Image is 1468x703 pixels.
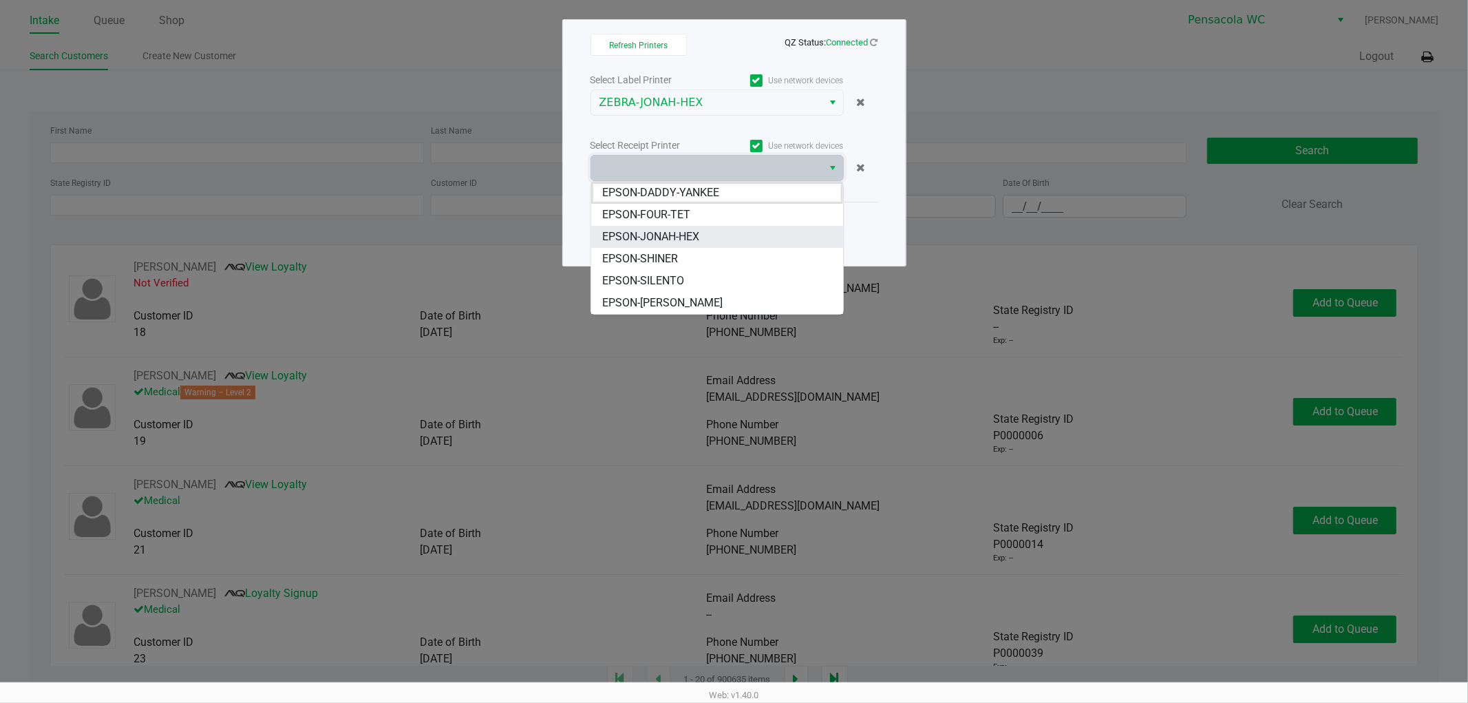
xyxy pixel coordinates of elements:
[602,207,690,223] span: EPSON-FOUR-TET
[823,156,843,180] button: Select
[827,37,869,48] span: Connected
[717,74,844,87] label: Use network devices
[710,690,759,700] span: Web: v1.40.0
[602,251,678,267] span: EPSON-SHINER
[599,94,815,111] span: ZEBRA-JONAH-HEX
[591,138,717,153] div: Select Receipt Printer
[717,140,844,152] label: Use network devices
[602,273,684,289] span: EPSON-SILENTO
[823,90,843,115] button: Select
[602,295,723,311] span: EPSON-[PERSON_NAME]
[602,185,719,201] span: EPSON-DADDY-YANKEE
[591,34,687,56] button: Refresh Printers
[609,41,668,50] span: Refresh Printers
[602,229,699,245] span: EPSON-JONAH-HEX
[591,73,717,87] div: Select Label Printer
[785,37,878,48] span: QZ Status:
